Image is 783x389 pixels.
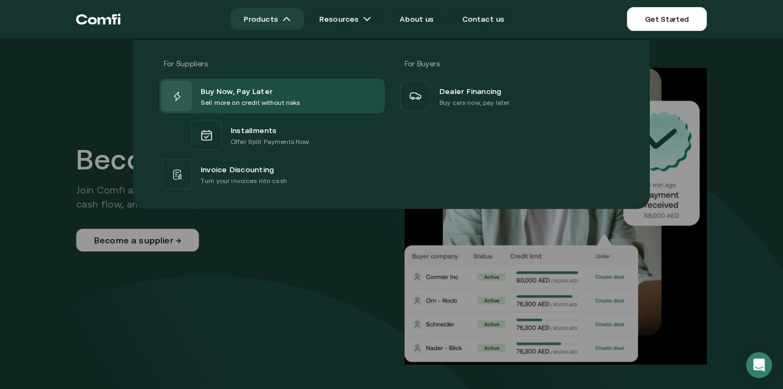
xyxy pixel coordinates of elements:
p: Sell more on credit without risks [201,97,300,108]
a: Productsarrow icons [231,8,304,30]
span: For Buyers [405,59,440,68]
a: Dealer FinancingBuy cars now, pay later [398,79,624,114]
img: arrow icons [363,15,371,23]
a: Get Started [627,7,707,31]
a: InstallmentsOffer Split Payments Now [159,114,385,157]
span: Dealer Financing [439,84,502,97]
a: Contact us [449,8,518,30]
span: For Suppliers [164,59,207,68]
a: Buy Now, Pay LaterSell more on credit without risks [159,79,385,114]
img: arrow icons [282,15,291,23]
a: Resourcesarrow icons [306,8,384,30]
span: Installments [231,123,277,136]
a: Return to the top of the Comfi home page [76,3,121,35]
a: Invoice DiscountingTurn your invoices into cash [159,157,385,192]
span: Buy Now, Pay Later [201,84,272,97]
iframe: Intercom live chat [746,352,772,378]
span: Invoice Discounting [201,162,274,175]
p: Offer Split Payments Now [231,136,309,147]
p: Buy cars now, pay later [439,97,509,108]
a: About us [387,8,446,30]
p: Turn your invoices into cash [201,175,287,186]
